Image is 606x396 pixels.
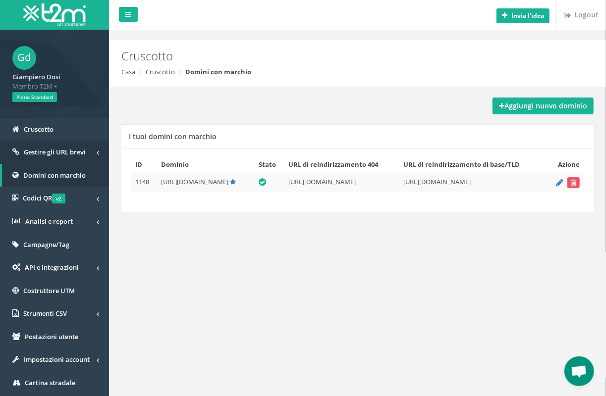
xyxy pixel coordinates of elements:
[284,173,399,193] td: [URL][DOMAIN_NAME]
[24,355,90,364] span: Impostazioni account
[12,92,57,102] span: Piano Standard
[121,49,512,62] h2: Cruscotto
[23,309,67,318] span: Strumenti CSV
[511,11,544,20] b: Invia l'idea
[131,156,157,173] th: ID
[493,98,594,114] a: Aggiungi nuovo dominio
[25,217,73,226] span: Analisi e report
[157,156,255,173] th: Dominio
[185,67,251,76] strong: Domini con marchio
[25,263,79,272] span: API e integrazioni
[574,10,599,19] font: Logout
[52,194,65,203] span: v2
[255,156,284,173] th: Stato
[399,156,546,173] th: URL di reindirizzamento di base/TLD
[25,332,78,341] span: Postazioni utente
[12,72,60,81] strong: Giampiero Dosi
[129,133,217,140] h5: I tuoi domini con marchio
[25,378,75,387] span: Cartina stradale
[131,173,157,193] td: 1148
[23,3,86,26] img: T2M
[23,171,86,180] span: Domini con marchio
[146,67,175,76] a: Cruscotto
[546,156,584,173] th: Azione
[284,156,399,173] th: URL di reindirizzamento 404
[12,70,97,91] a: Giampiero Dosi Membro T2M
[12,46,36,70] span: Gd
[399,173,546,193] td: [URL][DOMAIN_NAME]
[24,125,54,134] span: Cruscotto
[23,194,65,202] span: Codici QR
[564,356,594,386] div: Apri la chat
[12,82,53,91] font: Membro T2M
[161,177,228,186] span: [URL][DOMAIN_NAME]
[496,8,550,23] button: Invia l'idea
[504,101,587,110] font: Aggiungi nuovo dominio
[23,240,69,249] span: Campagne/Tag
[24,148,86,156] span: Gestire gli URL brevi
[230,177,236,186] a: Default
[121,67,135,76] a: Casa
[23,286,75,295] span: Costruttore UTM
